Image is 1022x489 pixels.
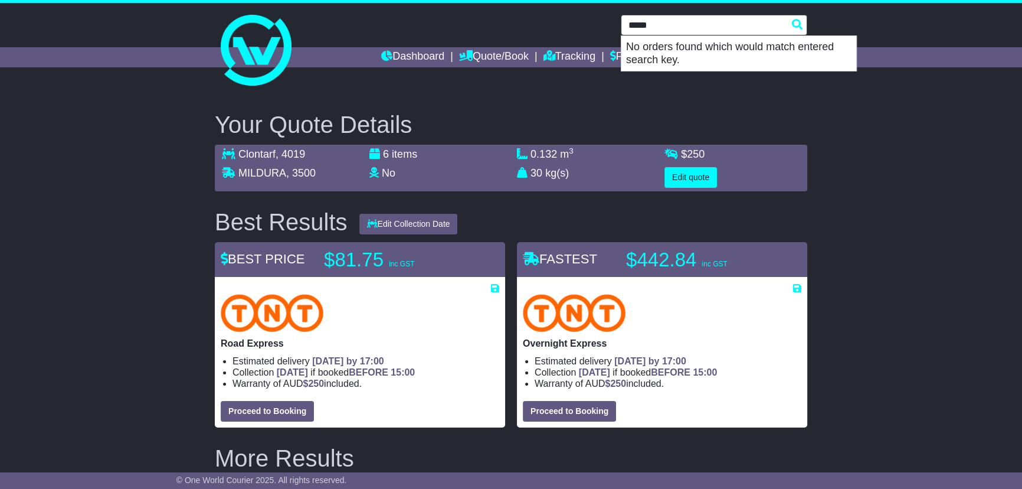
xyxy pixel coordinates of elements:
[389,260,414,268] span: inc GST
[693,367,717,377] span: 15:00
[535,356,801,367] li: Estimated delivery
[523,252,597,266] span: FASTEST
[605,379,626,389] span: $
[303,379,324,389] span: $
[215,112,807,138] h2: Your Quote Details
[232,367,499,378] li: Collection
[238,167,286,179] span: MILDURA
[359,214,458,234] button: Edit Collection Date
[349,367,388,377] span: BEFORE
[391,367,415,377] span: 15:00
[610,47,664,67] a: Financials
[286,167,316,179] span: , 3500
[221,252,304,266] span: BEST PRICE
[459,47,529,67] a: Quote/Book
[221,294,323,332] img: TNT Domestic: Road Express
[523,401,616,422] button: Proceed to Booking
[232,378,499,389] li: Warranty of AUD included.
[610,379,626,389] span: 250
[277,367,308,377] span: [DATE]
[614,356,686,366] span: [DATE] by 17:00
[238,148,276,160] span: Clontarf
[664,167,717,188] button: Edit quote
[209,209,353,235] div: Best Results
[383,148,389,160] span: 6
[621,36,856,71] p: No orders found which would match entered search key.
[176,475,347,485] span: © One World Courier 2025. All rights reserved.
[392,148,417,160] span: items
[215,445,807,471] h2: More Results
[535,378,801,389] li: Warranty of AUD included.
[543,47,595,67] a: Tracking
[523,338,801,349] p: Overnight Express
[651,367,690,377] span: BEFORE
[276,148,305,160] span: , 4019
[545,167,569,179] span: kg(s)
[579,367,610,377] span: [DATE]
[579,367,717,377] span: if booked
[382,167,395,179] span: No
[324,248,471,272] p: $81.75
[530,148,557,160] span: 0.132
[277,367,415,377] span: if booked
[530,167,542,179] span: 30
[560,148,574,160] span: m
[535,367,801,378] li: Collection
[308,379,324,389] span: 250
[221,338,499,349] p: Road Express
[523,294,625,332] img: TNT Domestic: Overnight Express
[681,148,705,160] span: $
[702,260,727,268] span: inc GST
[381,47,444,67] a: Dashboard
[569,146,574,155] sup: 3
[232,356,499,367] li: Estimated delivery
[626,248,774,272] p: $442.84
[687,148,705,160] span: 250
[221,401,314,422] button: Proceed to Booking
[312,356,384,366] span: [DATE] by 17:00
